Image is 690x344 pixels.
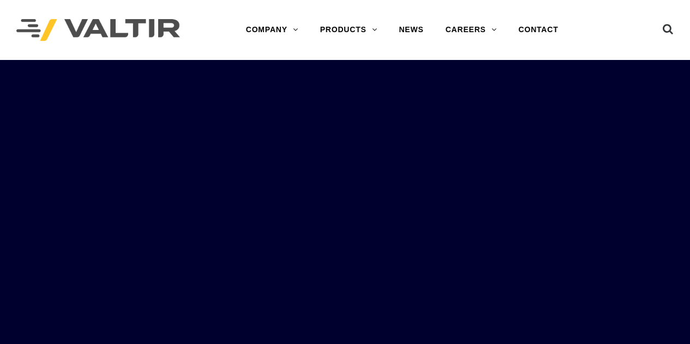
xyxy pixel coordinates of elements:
a: NEWS [388,19,434,41]
a: CONTACT [508,19,569,41]
a: COMPANY [235,19,309,41]
a: CAREERS [435,19,508,41]
img: Valtir [16,19,180,41]
a: PRODUCTS [309,19,388,41]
